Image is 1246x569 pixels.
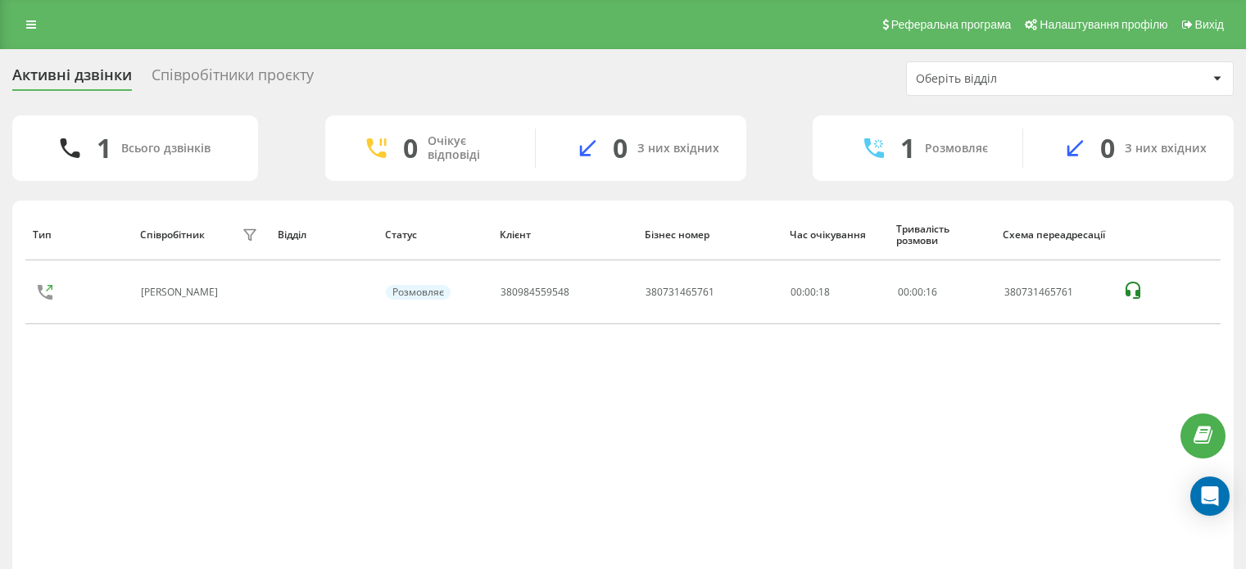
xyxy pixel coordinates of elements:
div: 0 [403,133,418,164]
div: 380984559548 [501,287,569,298]
div: Розмовляє [386,285,451,300]
div: 0 [1100,133,1115,164]
span: Вихід [1195,18,1224,31]
div: Активні дзвінки [12,66,132,92]
div: 380731465761 [1004,287,1105,298]
div: 0 [613,133,628,164]
div: Бізнес номер [645,229,774,241]
div: [PERSON_NAME] [141,287,222,298]
div: Оберіть відділ [916,72,1112,86]
span: Реферальна програма [891,18,1012,31]
div: 1 [900,133,915,164]
span: Налаштування профілю [1040,18,1167,31]
div: Статус [385,229,484,241]
div: Тип [33,229,124,241]
div: : : [898,287,937,298]
span: 00 [912,285,923,299]
div: 00:00:18 [791,287,879,298]
div: Співробітники проєкту [152,66,314,92]
div: 1 [97,133,111,164]
span: 16 [926,285,937,299]
div: Відділ [278,229,369,241]
div: З них вхідних [637,142,719,156]
div: Розмовляє [925,142,988,156]
div: Співробітник [140,229,205,241]
div: Open Intercom Messenger [1190,476,1230,516]
div: З них вхідних [1125,142,1207,156]
div: Тривалість розмови [896,224,987,247]
div: Всього дзвінків [121,142,211,156]
div: Схема переадресації [1003,229,1106,241]
div: Очікує відповіді [428,134,510,162]
div: Час очікування [790,229,881,241]
div: Клієнт [500,229,629,241]
div: 380731465761 [646,287,714,298]
span: 00 [898,285,909,299]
